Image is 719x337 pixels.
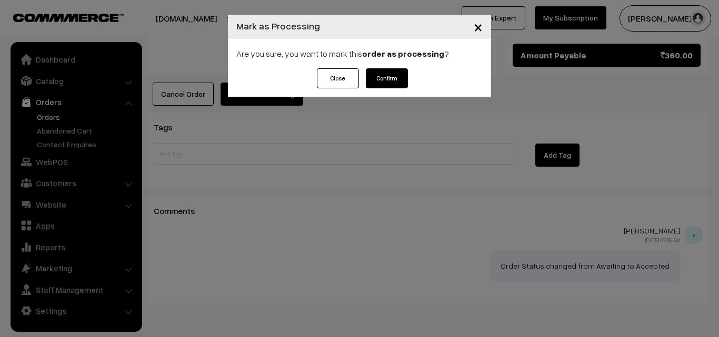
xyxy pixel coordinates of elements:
[474,17,483,36] span: ×
[362,48,444,59] strong: order as processing
[317,68,359,88] button: Close
[228,39,491,68] div: Are you sure, you want to mark this ?
[236,19,320,33] h4: Mark as Processing
[465,11,491,43] button: Close
[366,68,408,88] button: Confirm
